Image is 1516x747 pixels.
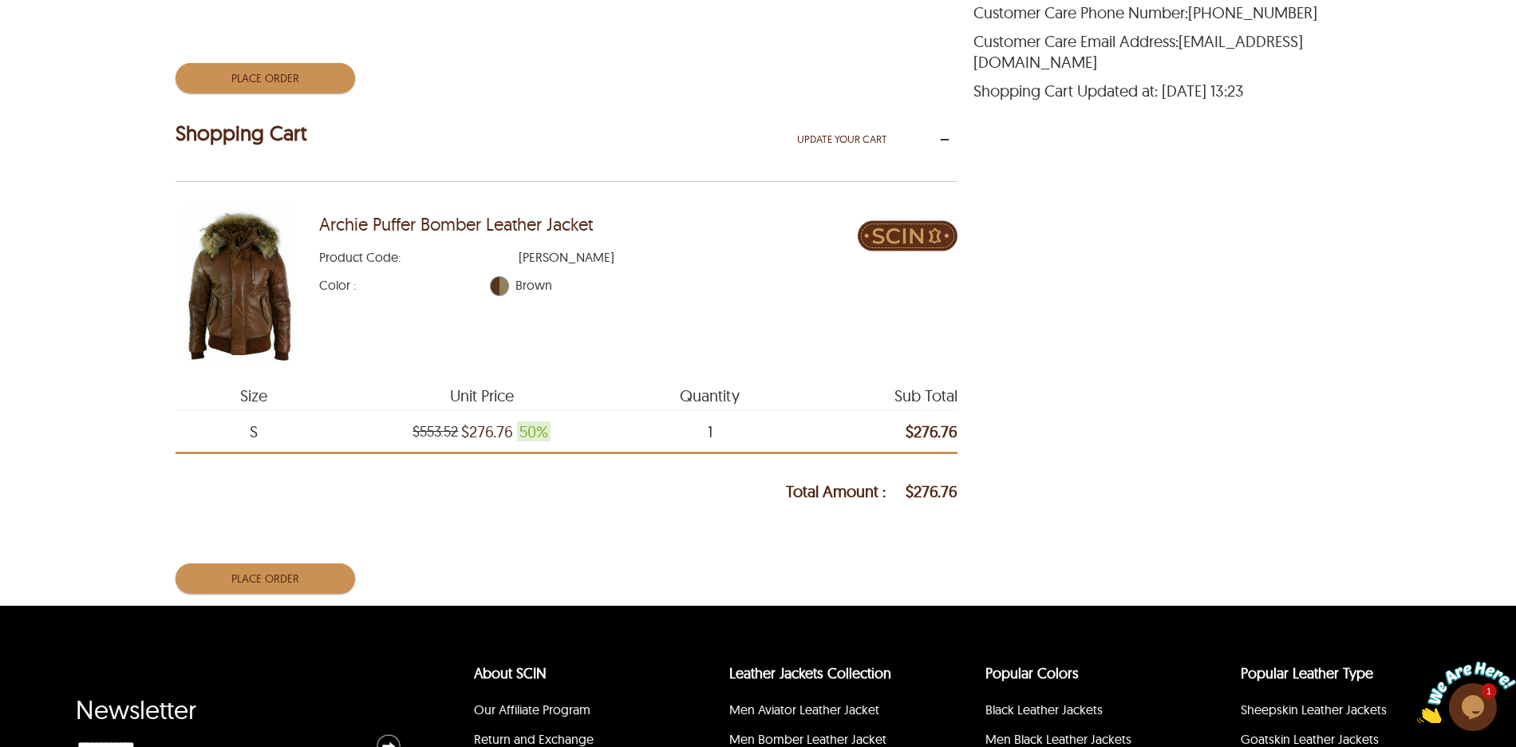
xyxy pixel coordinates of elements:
[727,698,921,727] li: Men Aviator Leather Jacket
[515,275,858,295] span: Brown
[858,206,957,266] img: Brand Logo Shopping Cart Image
[176,121,307,148] div: Shopping Cart
[176,563,355,594] button: Place Order
[519,247,718,267] span: [PERSON_NAME]
[461,421,513,441] span: Unit Price which was at a price of $553.52, now after discount the price is $276.76 Discount of 50%
[474,664,547,682] a: About SCIN
[973,81,1244,101] span: Shopping Cart Updated at: [DATE] 13:23
[801,385,957,405] span: Sub Total
[729,731,886,747] a: Men Bomber Leather Jacket
[474,731,594,747] a: Return and Exchange
[345,385,618,405] span: Unit Price
[632,421,788,441] span: quantity 1
[985,731,1131,747] a: Men Black Leather Jackets
[176,206,303,366] img: Archie Puffer Bomber Leather Jacket
[729,664,891,682] a: Leather Jackets Collection
[319,239,858,267] div: Product Code ARCHIE
[797,129,887,149] a: UPDATE YOUR CART
[1238,698,1432,727] li: Sheepskin Leather Jackets
[858,206,957,273] a: Brand Logo Shopping Cart Image
[632,385,788,405] span: Quantity
[176,113,307,165] a: Press Enter to Close Shopping Cart
[319,247,519,267] span: Product Code :
[1241,664,1373,682] a: Popular Leather Type
[1188,2,1317,22] a: ‪[PHONE_NUMBER]‬
[319,275,490,295] span: Color Brown
[985,664,1079,682] a: popular leather jacket colors
[983,698,1177,727] li: Black Leather Jackets
[176,421,332,441] span: Size S
[973,31,1303,72] a: [EMAIL_ADDRESS][DOMAIN_NAME]
[1417,647,1516,723] iframe: chat widget
[973,77,1364,105] div: Shopping Cart Updated at: Aug 21 2025, 13:23
[413,421,458,441] strike: $553.52
[906,481,957,501] span: $276.76
[985,702,1103,717] a: Black Leather Jackets
[472,698,665,727] li: Our Affiliate Program
[176,385,332,405] span: Size
[1241,702,1387,717] a: Sheepskin Leather Jackets
[729,702,879,717] a: Men Aviator Leather Jacket
[1241,731,1379,747] a: Goatskin Leather Jackets
[319,214,593,235] a: Archie Puffer Bomber Leather Jacket
[786,481,957,501] strong: Total Amount $276.76
[176,63,355,93] button: Place Order
[973,2,1188,22] span: Customer Care Phone Number
[490,276,510,296] div: Brown
[786,481,906,501] span: Total Amount :
[176,121,307,157] div: Shopping Cart
[973,31,1178,51] span: Customer Care Email Address
[517,421,551,441] span: 50 %
[474,702,590,717] a: Our Affiliate Program
[76,702,401,733] div: Newsletter
[906,421,957,441] strong: subTotal $276.76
